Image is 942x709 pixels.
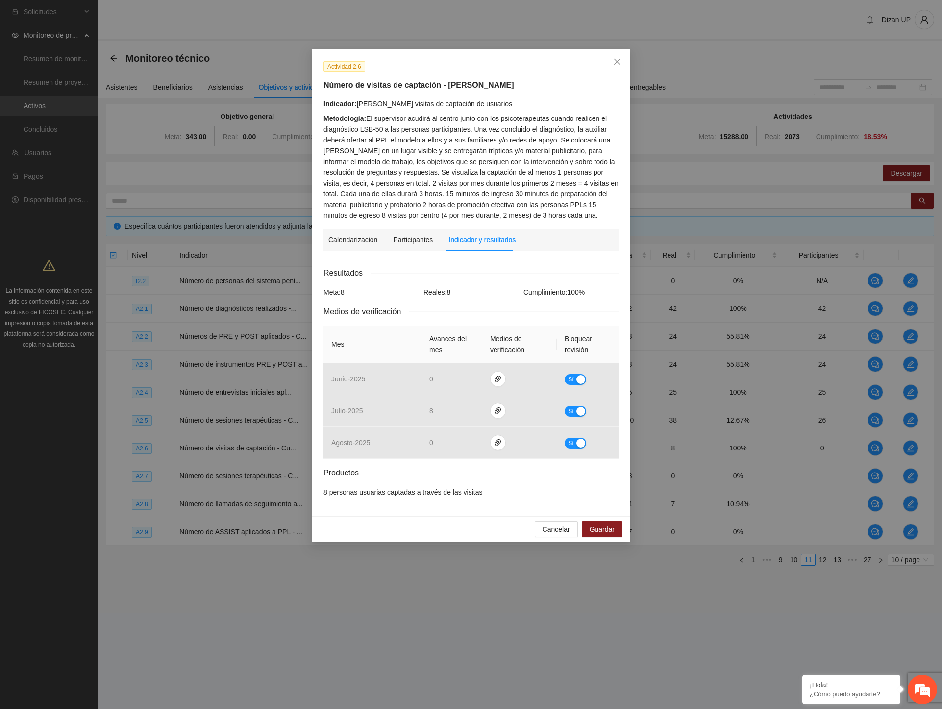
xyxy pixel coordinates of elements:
span: Sí [568,438,574,449]
span: agosto - 2025 [331,439,370,447]
strong: Metodología: [323,115,366,122]
span: Medios de verificación [323,306,409,318]
th: Medios de verificación [482,326,557,363]
span: Sí [568,406,574,417]
span: Reales: 8 [423,288,450,296]
span: paper-clip [491,439,505,447]
span: 8 [429,407,433,415]
li: 8 personas usuarias captadas a través de las visitas [323,487,619,497]
button: paper-clip [490,371,506,387]
div: Calendarización [328,235,377,245]
span: paper-clip [491,407,505,415]
span: julio - 2025 [331,407,363,415]
h5: Número de visitas de captación - [PERSON_NAME] [323,79,619,91]
p: ¿Cómo puedo ayudarte? [810,690,893,698]
div: Meta: 8 [321,287,421,298]
button: Cancelar [535,521,578,537]
span: Guardar [590,524,615,535]
th: Bloquear revisión [557,326,619,363]
strong: Indicador: [323,100,357,108]
th: Mes [323,326,421,363]
div: Participantes [393,235,433,245]
span: Sí [568,374,574,385]
span: 0 [429,375,433,383]
div: Indicador y resultados [448,235,516,245]
button: paper-clip [490,435,506,450]
div: El supervisor acudirá al centro junto con los psicoterapeutas cuando realicen el diagnóstico LSB-... [323,113,619,221]
button: Guardar [582,521,622,537]
span: paper-clip [491,375,505,383]
div: [PERSON_NAME] visitas de captación de usuarios [323,98,619,109]
th: Avances del mes [421,326,482,363]
button: Close [604,49,630,75]
span: 0 [429,439,433,447]
span: junio - 2025 [331,375,365,383]
button: paper-clip [490,403,506,419]
span: Productos [323,467,367,479]
div: Cumplimiento: 100 % [521,287,621,298]
span: Actividad 2.6 [323,61,365,72]
span: Resultados [323,267,371,279]
span: Cancelar [543,524,570,535]
span: close [613,58,621,66]
div: ¡Hola! [810,681,893,689]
